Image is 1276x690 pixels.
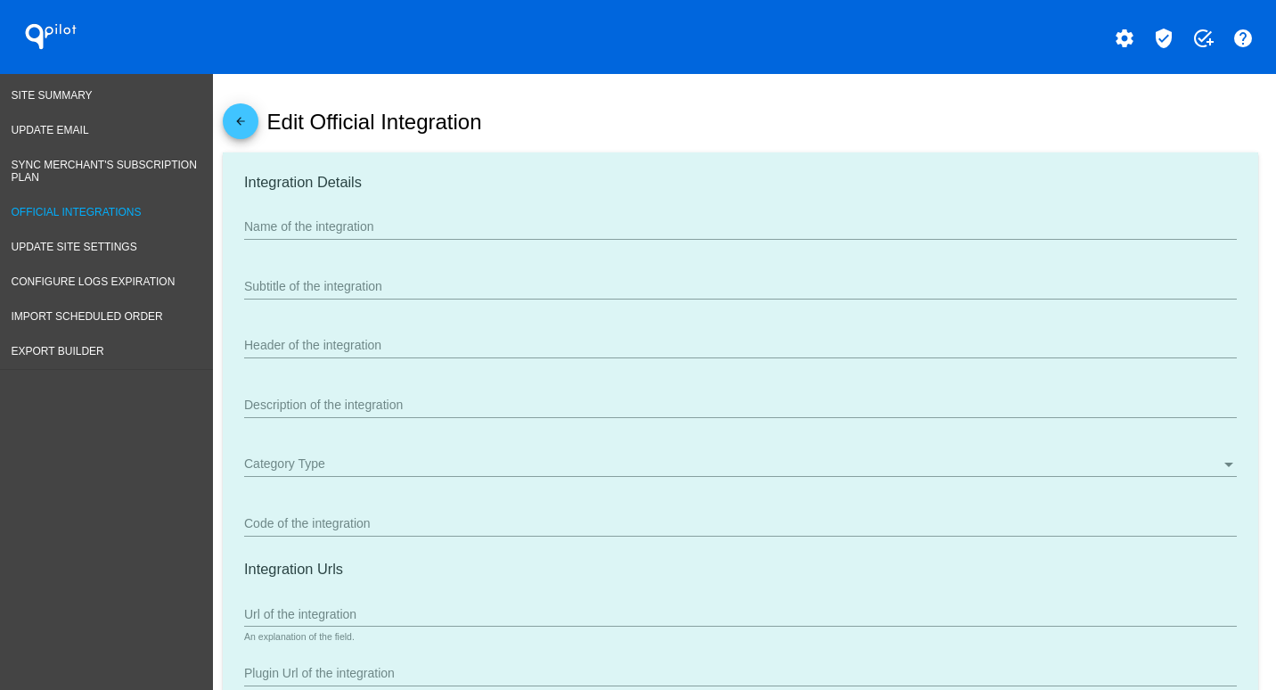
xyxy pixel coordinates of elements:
[12,345,104,357] span: Export Builder
[1232,28,1254,49] mat-icon: help
[1153,28,1174,49] mat-icon: verified_user
[12,206,142,218] span: Official Integrations
[267,110,482,135] h2: Edit Official Integration
[12,89,93,102] span: Site Summary
[12,241,137,253] span: Update Site Settings
[12,124,89,136] span: Update Email
[12,310,163,323] span: Import Scheduled Order
[12,159,197,184] span: Sync Merchant's Subscription Plan
[1114,28,1135,49] mat-icon: settings
[15,19,86,54] h1: QPilot
[230,115,251,136] mat-icon: arrow_back
[1192,28,1214,49] mat-icon: add_task
[12,275,176,288] span: Configure logs expiration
